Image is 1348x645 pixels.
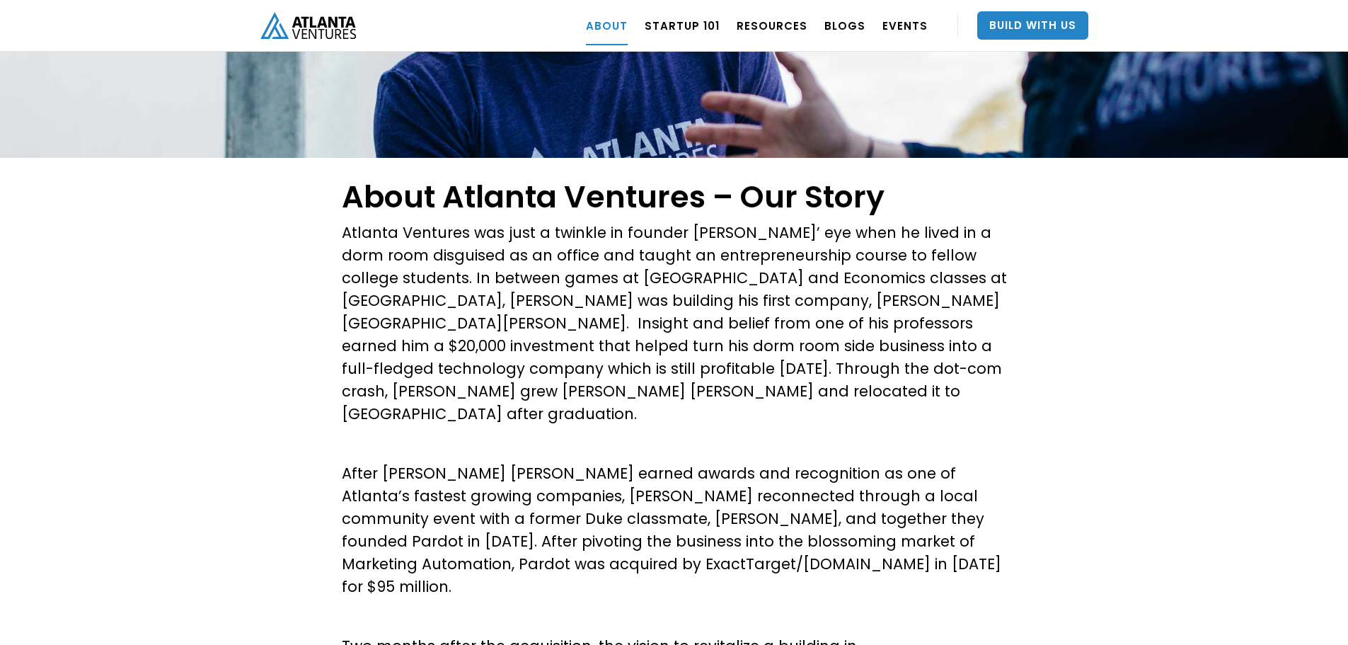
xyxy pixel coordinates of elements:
a: Build With Us [977,11,1088,40]
a: Startup 101 [645,6,720,45]
a: RESOURCES [737,6,807,45]
a: BLOGS [824,6,865,45]
a: ABOUT [586,6,628,45]
p: After [PERSON_NAME] [PERSON_NAME] earned awards and recognition as one of Atlanta’s fastest growi... [342,462,1007,598]
a: EVENTS [882,6,928,45]
h1: About Atlanta Ventures – Our Story [342,179,1007,215]
p: Atlanta Ventures was just a twinkle in founder [PERSON_NAME]’ eye when he lived in a dorm room di... [342,222,1007,426]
